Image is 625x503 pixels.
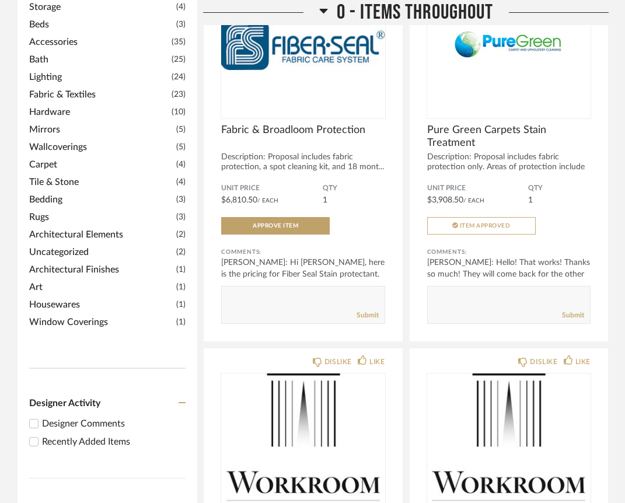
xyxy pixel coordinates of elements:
span: Architectural Finishes [29,263,173,277]
span: Lighting [29,70,169,84]
span: $3,908.50 [427,196,463,204]
span: QTY [528,184,591,193]
span: (2) [176,228,186,241]
span: (1) [176,298,186,311]
span: (4) [176,158,186,171]
span: Bath [29,53,169,67]
span: (1) [176,316,186,329]
span: Accessories [29,35,169,49]
div: Description: Proposal includes fabric protection, a spot cleaning kit, and 18 mont... [221,152,385,172]
span: Uncategorized [29,245,173,259]
span: Mirrors [29,123,173,137]
span: / Each [257,198,278,204]
span: (2) [176,246,186,259]
span: Fabric & Broadloom Protection [221,124,385,137]
span: Approve Item [253,223,298,229]
span: (5) [176,141,186,153]
a: Submit [357,310,379,320]
span: Item Approved [460,223,511,229]
span: Window Coverings [29,315,173,329]
div: Comments: [221,246,385,258]
span: Bedding [29,193,173,207]
span: Unit Price [427,184,529,193]
span: Beds [29,18,173,32]
span: 1 [323,196,327,204]
div: [PERSON_NAME]: Hi [PERSON_NAME], here is the pricing for Fiber Seal Stain protectant. We've also ... [221,257,385,292]
div: DISLIKE [530,356,557,368]
span: Fabric & Textiles [29,88,169,102]
span: (1) [176,281,186,294]
button: Approve Item [221,217,330,235]
div: LIKE [369,356,385,368]
button: Item Approved [427,217,536,235]
span: (3) [176,18,186,31]
span: Wallcoverings [29,140,173,154]
div: Recently Added Items [42,435,186,449]
span: 1 [528,196,533,204]
span: Housewares [29,298,173,312]
div: Description: Proposal includes fabric protection only. Areas of protection include ... [427,152,591,182]
div: Designer Comments [42,417,186,431]
span: (23) [172,88,186,101]
span: / Each [463,198,484,204]
span: Designer Activity [29,399,100,408]
span: $6,810.50 [221,196,257,204]
span: Tile & Stone [29,175,173,189]
div: Comments: [427,246,591,258]
div: LIKE [575,356,591,368]
span: (35) [172,36,186,48]
span: QTY [323,184,385,193]
span: Pure Green Carpets Stain Treatment [427,124,591,149]
span: Hardware [29,105,169,119]
span: Art [29,280,173,294]
span: Rugs [29,210,173,224]
span: Unit Price [221,184,323,193]
span: Carpet [29,158,173,172]
span: (25) [172,53,186,66]
span: (5) [176,123,186,136]
span: (3) [176,211,186,223]
span: (3) [176,193,186,206]
span: (24) [172,71,186,83]
span: Architectural Elements [29,228,173,242]
div: [PERSON_NAME]: Hello! That works! Thanks so much! They will come back for the other sof... [427,257,591,292]
div: DISLIKE [324,356,352,368]
span: (4) [176,176,186,188]
span: (10) [172,106,186,118]
a: Submit [562,310,584,320]
span: (1) [176,263,186,276]
span: (4) [176,1,186,13]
